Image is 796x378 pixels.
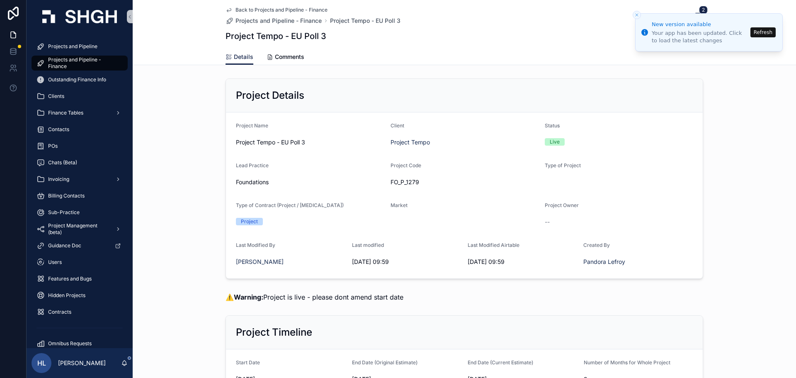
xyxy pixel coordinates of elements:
p: [PERSON_NAME] [58,359,106,367]
a: Finance Tables [32,105,128,120]
span: Contracts [48,309,71,315]
a: Projects and Pipeline - Finance [226,17,322,25]
h2: Project Details [236,89,304,102]
strong: Warning: [234,293,263,301]
span: Status [545,122,560,129]
span: [DATE] 09:59 [352,258,461,266]
a: Project Tempo [391,138,430,146]
span: ⚠️ Project is live - please dont amend start date [226,293,403,301]
span: Sub-Practice [48,209,80,216]
span: Last modified [352,242,384,248]
span: Users [48,259,62,266]
span: Contacts [48,126,69,133]
span: Guidance Doc [48,242,81,249]
span: Chats (Beta) [48,159,77,166]
h2: Project Timeline [236,326,312,339]
span: Market [391,202,408,208]
h1: Project Tempo - EU Poll 3 [226,30,326,42]
span: Comments [275,53,304,61]
a: Clients [32,89,128,104]
a: Contacts [32,122,128,137]
button: Close toast [633,11,641,19]
span: Omnibus Requests [48,340,92,347]
a: POs [32,139,128,154]
span: Projects and Pipeline - Finance [235,17,322,25]
span: End Date (Current Estimate) [468,359,533,366]
span: Project Code [391,162,421,168]
a: Project Management (beta) [32,222,128,237]
div: Project [241,218,258,225]
span: -- [545,218,550,226]
a: Contracts [32,305,128,319]
span: Outstanding Finance Info [48,76,106,83]
span: End Date (Original Estimate) [352,359,417,366]
span: Billing Contacts [48,193,85,199]
span: Back to Projects and Pipeline - Finance [235,7,328,13]
div: scrollable content [27,33,133,348]
span: Clients [48,93,64,100]
span: 2 [699,6,708,14]
span: HL [37,358,46,368]
span: FO_P_1279 [391,178,539,186]
a: Chats (Beta) [32,155,128,170]
div: New version available [652,20,748,29]
a: Projects and Pipeline - Finance [32,56,128,71]
div: Live [550,138,560,146]
span: Start Date [236,359,260,366]
a: Projects and Pipeline [32,39,128,54]
span: Features and Bugs [48,276,92,282]
a: Users [32,255,128,270]
a: Hidden Projects [32,288,128,303]
span: Client [391,122,404,129]
a: Details [226,49,253,65]
div: Your app has been updated. Click to load the latest changes [652,29,748,44]
span: Type of Project [545,162,581,168]
span: POs [48,143,58,149]
span: Finance Tables [48,110,83,116]
img: App logo [42,10,117,23]
span: Last Modified Airtable [468,242,519,248]
a: Outstanding Finance Info [32,72,128,87]
a: Omnibus Requests [32,336,128,351]
span: Project Owner [545,202,579,208]
a: Pandora Lefroy [583,258,625,266]
span: [DATE] 09:59 [468,258,577,266]
span: Last Modified By [236,242,275,248]
span: Lead Practice [236,162,269,168]
span: Type of Contract (Project / [MEDICAL_DATA]) [236,202,344,208]
span: Created By [583,242,610,248]
span: Number of Months for Whole Project [584,359,670,366]
span: Details [234,53,253,61]
a: Comments [267,49,304,66]
a: Invoicing [32,172,128,187]
a: Back to Projects and Pipeline - Finance [226,7,328,13]
span: Foundations [236,178,269,186]
a: Sub-Practice [32,205,128,220]
a: Features and Bugs [32,271,128,286]
a: Billing Contacts [32,188,128,203]
span: Invoicing [48,176,69,183]
button: Refresh [750,27,776,37]
a: Project Tempo - EU Poll 3 [330,17,400,25]
span: Projects and Pipeline [48,43,97,50]
span: Project Tempo - EU Poll 3 [236,138,384,146]
span: Hidden Projects [48,292,85,299]
span: Project Management (beta) [48,222,109,236]
span: Project Name [236,122,268,129]
span: Projects and Pipeline - Finance [48,56,119,70]
a: Guidance Doc [32,238,128,253]
a: [PERSON_NAME] [236,258,284,266]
